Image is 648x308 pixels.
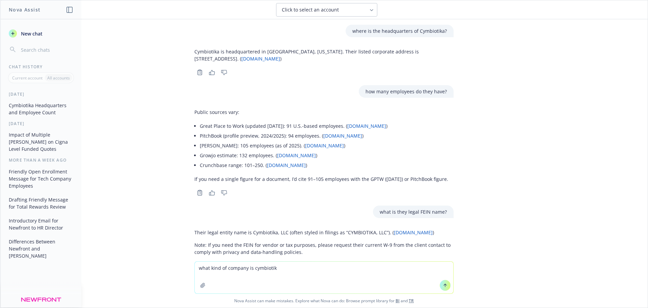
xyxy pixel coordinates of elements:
button: Introductory Email for Newfront to HR Director [6,215,76,233]
a: [DOMAIN_NAME] [241,55,280,62]
li: Crunchbase range: 101–250. ( ) [200,160,448,170]
span: Click to select an account [282,6,339,13]
h1: Nova Assist [9,6,40,13]
a: [DOMAIN_NAME] [305,142,344,149]
p: what is they legal FEIN name? [380,208,447,215]
button: Thumbs down [219,68,230,77]
span: Nova Assist can make mistakes. Explore what Nova can do: Browse prompt library for and [3,294,645,308]
a: [DOMAIN_NAME] [277,152,316,159]
li: PitchBook (profile preview, 2024/2025): 94 employees. ( ) [200,131,448,141]
li: Great Place to Work (updated [DATE]): 91 U.S.-based employees. ( ) [200,121,448,131]
p: Cymbiotika is headquartered in [GEOGRAPHIC_DATA], [US_STATE]. Their listed corporate address is [... [194,48,454,62]
p: how many employees do they have? [366,88,447,95]
a: [DOMAIN_NAME] [394,229,433,236]
p: Current account [12,75,43,81]
a: TR [409,298,414,304]
a: [DOMAIN_NAME] [347,123,386,129]
button: Click to select an account [276,3,377,17]
input: Search chats [20,45,73,54]
li: Growjo estimate: 132 employees. ( ) [200,150,448,160]
a: [DOMAIN_NAME] [267,162,306,168]
svg: Copy to clipboard [197,190,203,196]
button: Impact of Multiple [PERSON_NAME] on Cigna Level Funded Quotes [6,129,76,155]
div: More than a week ago [1,157,81,163]
p: If you need a single figure for a document, I’d cite 91–105 employees with the GPTW ([DATE]) or P... [194,175,448,183]
p: All accounts [47,75,70,81]
p: Note: If you need the FEIN for vendor or tax purposes, please request their current W‑9 from the ... [194,241,454,256]
textarea: what kind of company is cymbiotik [195,262,453,293]
li: [PERSON_NAME]: 105 employees (as of 2025). ( ) [200,141,448,150]
svg: Copy to clipboard [197,69,203,75]
div: [DATE] [1,91,81,97]
a: [DOMAIN_NAME] [323,133,362,139]
button: Thumbs down [219,188,230,197]
a: BI [396,298,400,304]
button: New chat [6,27,76,40]
div: [DATE] [1,121,81,126]
button: Drafting Friendly Message for Total Rewards Review [6,194,76,212]
div: Chat History [1,64,81,70]
button: Friendly Open Enrollment Message for Tech Company Employees [6,166,76,191]
p: Public sources vary: [194,109,448,116]
span: New chat [20,30,43,37]
button: Differences Between Newfront and [PERSON_NAME] [6,236,76,261]
p: Their legal entity name is Cymbiotika, LLC (often styled in filings as “CYMBIOTIKA, LLC”). ( ) [194,229,454,236]
button: Cymbiotika Headquarters and Employee Count [6,100,76,118]
p: where is the headquarters of Cymbiotika? [352,27,447,34]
